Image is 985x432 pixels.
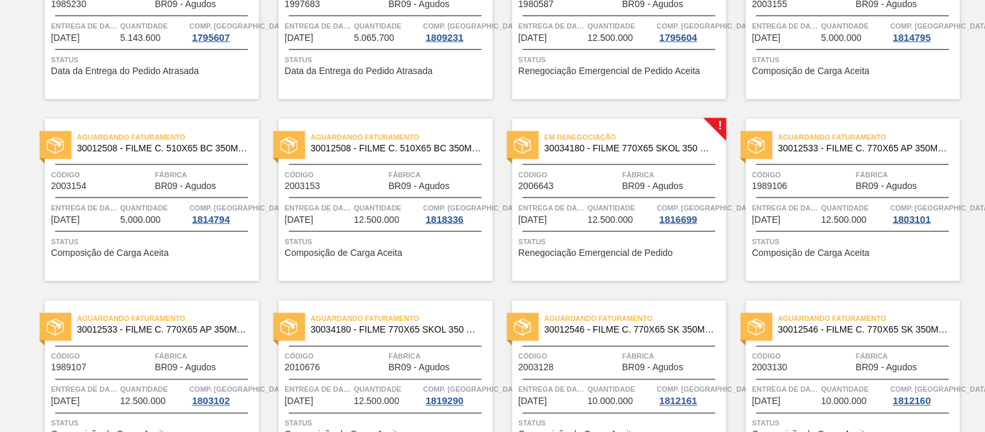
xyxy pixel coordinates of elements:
[190,204,290,212] font: Comp. [GEOGRAPHIC_DATA]
[285,56,312,64] font: Status
[51,215,80,225] span: 12/09/2025
[426,214,464,225] font: 1818336
[155,168,256,181] span: Fábrica
[285,248,403,258] font: Composição de Carga Aceita
[285,215,314,225] span: 12/09/2025
[660,214,697,225] font: 1816699
[519,19,585,32] span: Entrega de dados
[51,33,80,43] span: 02/09/2025
[779,312,960,325] span: Aguardando Faturamento
[285,201,351,214] span: Entrega de dados
[389,362,450,373] font: BR09 - Agudos
[753,66,870,76] span: Composição de Carga Aceita
[120,201,186,214] span: Quantidade
[545,133,617,141] font: Em renegociação
[779,131,960,144] span: Aguardando Faturamento
[51,214,80,225] font: [DATE]
[753,396,781,407] font: [DATE]
[285,350,386,363] span: Código
[748,137,765,154] img: status
[753,181,788,191] span: 1989106
[753,32,781,43] font: [DATE]
[545,312,727,325] span: Aguardando Faturamento
[821,33,862,43] span: 5.000.000
[77,144,249,153] span: 30012508 - FILME C. 510X65 BC 350ML MP C18 429
[514,137,531,154] img: status
[821,204,869,212] font: Quantidade
[657,204,758,212] font: Comp. [GEOGRAPHIC_DATA]
[856,362,917,373] font: BR09 - Agudos
[588,19,654,32] span: Quantidade
[285,204,360,212] font: Entrega de dados
[51,53,256,66] span: Status
[285,383,351,396] span: Entrega de dados
[120,204,168,212] font: Quantidade
[588,201,654,214] span: Quantidade
[77,133,186,141] font: Aguardando Faturamento
[285,168,386,181] span: Código
[311,315,419,323] font: Aguardando Faturamento
[821,386,869,394] font: Quantidade
[120,214,160,225] font: 5.000.000
[354,201,420,214] span: Quantidade
[120,215,160,225] span: 5.000.000
[779,325,981,335] font: 30012546 - FILME C. 770X65 SK 350ML C12 429
[285,238,312,246] font: Status
[51,56,79,64] font: Status
[120,33,160,43] span: 5.143.600
[893,214,931,225] font: 1803101
[51,386,126,394] font: Entrega de dados
[51,248,169,258] font: Composição de Carga Aceita
[51,66,199,76] span: Data da Entrega do Pedido Atrasada
[192,214,230,225] font: 1814794
[51,181,87,191] font: 2003154
[285,66,433,76] font: Data da Entrega do Pedido Atrasada
[77,325,249,335] span: 30012533 ​​- FILME C. 770X65 AP 350ML C12 429
[423,201,524,214] span: Comp. Carga
[891,201,957,225] a: Comp. [GEOGRAPHIC_DATA]1803101
[155,353,188,361] font: Fábrica
[588,214,633,225] font: 12.500.000
[354,386,401,394] font: Quantidade
[821,396,867,407] font: 10.000.000
[51,22,126,30] font: Entrega de dados
[519,353,548,361] font: Código
[51,362,87,373] font: 1989107
[657,386,758,394] font: Comp. [GEOGRAPHIC_DATA]
[893,396,931,407] font: 1812160
[51,363,87,373] span: 1989107
[155,350,256,363] span: Fábrica
[192,32,230,43] font: 1795607
[753,248,870,258] font: Composição de Carga Aceita
[657,201,723,225] a: Comp. [GEOGRAPHIC_DATA]1816699
[588,383,654,396] span: Quantidade
[354,19,420,32] span: Quantidade
[77,131,259,144] span: Aguardando Faturamento
[753,201,819,214] span: Entrega de dados
[856,353,889,361] font: Fábrica
[545,143,733,153] font: 30034180 - FILME 770X65 SKOL 350 MP C12
[891,383,957,407] a: Comp. [GEOGRAPHIC_DATA]1812160
[354,32,394,43] font: 5.065.700
[753,214,781,225] font: [DATE]
[190,22,290,30] font: Comp. [GEOGRAPHIC_DATA]
[285,33,314,43] span: 02/09/2025
[657,201,758,214] span: Comp. Carga
[727,119,960,281] a: statusAguardando Faturamento30012533 ​​- FILME C. 770X65 AP 350ML C12 429Código1989106FábricaBR09...
[389,168,490,181] span: Fábrica
[753,350,853,363] span: Código
[354,214,399,225] font: 12.500.000
[77,143,296,153] font: 30012508 - FILME C. 510X65 BC 350ML MP C18 429
[120,22,168,30] font: Quantidade
[285,248,403,258] span: Composição de Carga Aceita
[51,248,169,258] span: Composição de Carga Aceita
[748,319,765,336] img: status
[311,312,493,325] span: Aguardando Faturamento
[285,181,321,191] span: 2003153
[821,214,867,225] font: 12.500.000
[519,396,547,407] font: [DATE]
[519,22,593,30] font: Entrega de dados
[753,353,782,361] font: Código
[155,181,216,191] span: BR09 - Agudos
